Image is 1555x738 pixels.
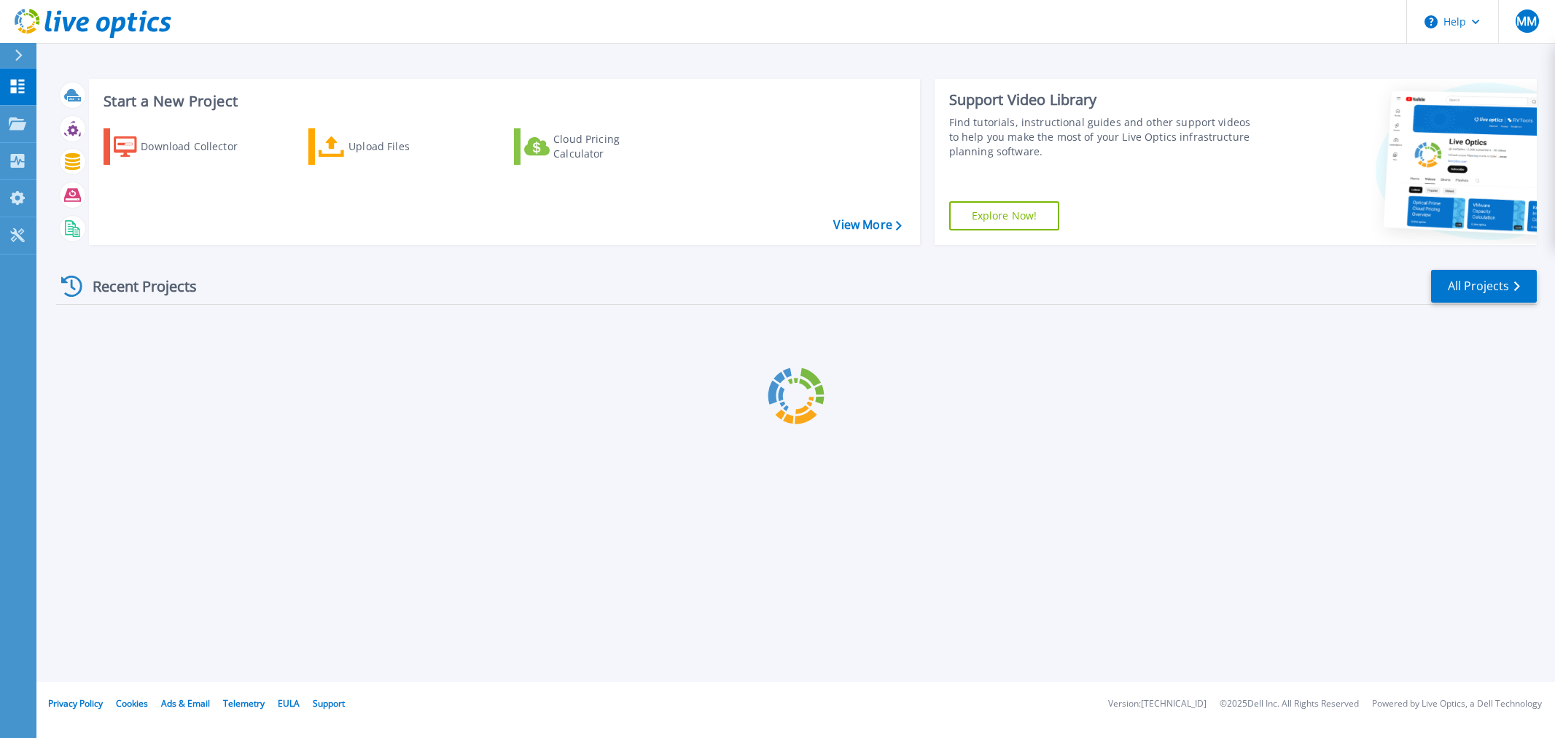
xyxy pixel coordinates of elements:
[949,115,1258,159] div: Find tutorials, instructional guides and other support videos to help you make the most of your L...
[104,128,266,165] a: Download Collector
[514,128,677,165] a: Cloud Pricing Calculator
[116,697,148,710] a: Cookies
[1220,699,1359,709] li: © 2025 Dell Inc. All Rights Reserved
[1108,699,1207,709] li: Version: [TECHNICAL_ID]
[223,697,265,710] a: Telemetry
[1372,699,1542,709] li: Powered by Live Optics, a Dell Technology
[141,132,257,161] div: Download Collector
[1431,270,1537,303] a: All Projects
[949,201,1060,230] a: Explore Now!
[308,128,471,165] a: Upload Files
[553,132,670,161] div: Cloud Pricing Calculator
[833,218,901,232] a: View More
[313,697,345,710] a: Support
[949,90,1258,109] div: Support Video Library
[104,93,901,109] h3: Start a New Project
[348,132,465,161] div: Upload Files
[48,697,103,710] a: Privacy Policy
[278,697,300,710] a: EULA
[56,268,217,304] div: Recent Projects
[161,697,210,710] a: Ads & Email
[1516,15,1537,27] span: MM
